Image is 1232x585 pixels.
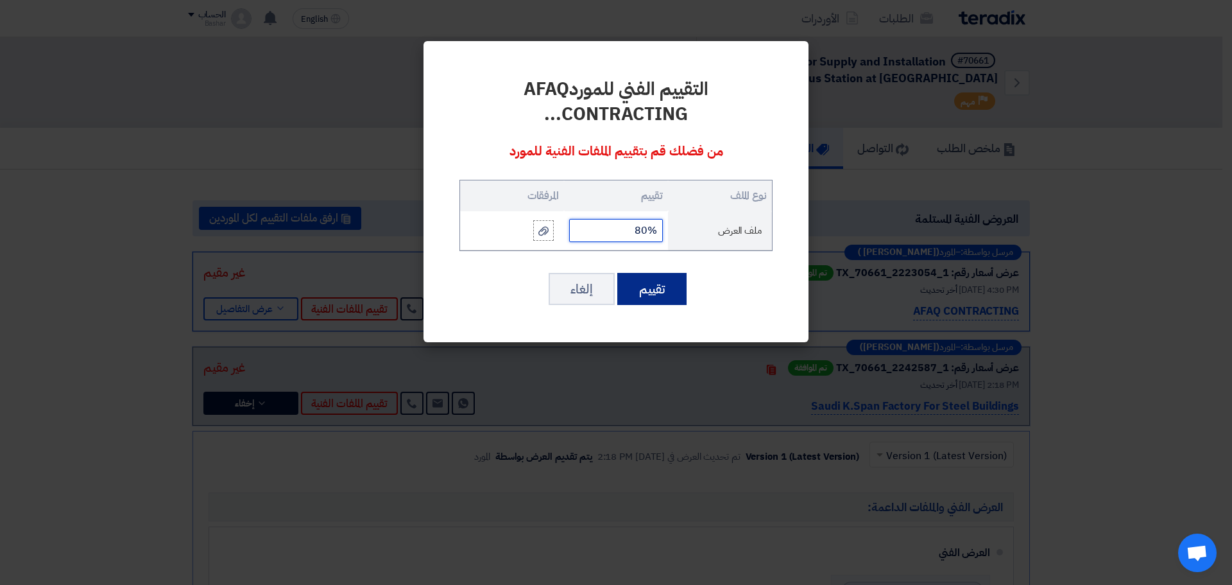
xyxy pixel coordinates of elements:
h2: التقييم الفني للمورد ... [459,77,773,127]
b: AFAQ CONTRACTING [524,76,688,128]
th: تقييم [564,180,668,211]
a: Open chat [1178,534,1217,572]
button: تقييم [617,273,687,305]
button: إلغاء [549,273,615,305]
input: تقييم .. [569,219,663,242]
span: من فضلك قم بتقييم الملفات الفنية للمورد [509,141,723,161]
td: ملف العرض [668,211,772,250]
th: المرفقات [460,180,564,211]
th: نوع الملف [668,180,772,211]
